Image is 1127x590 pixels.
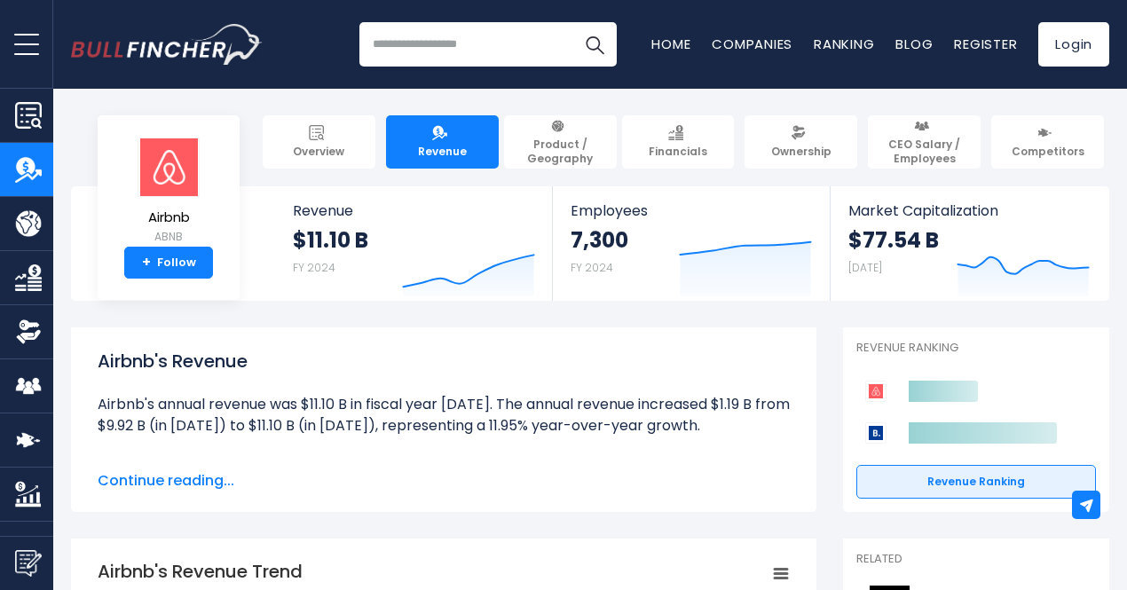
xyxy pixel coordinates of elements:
small: ABNB [138,229,200,245]
a: Financials [622,115,735,169]
span: Employees [571,202,811,219]
a: +Follow [124,247,213,279]
img: Bullfincher logo [71,24,263,65]
a: Ownership [745,115,857,169]
a: CEO Salary / Employees [868,115,981,169]
li: Airbnb's annual revenue was $11.10 B in fiscal year [DATE]. The annual revenue increased $1.19 B ... [98,394,790,437]
small: [DATE] [848,260,882,275]
p: Related [856,552,1096,567]
a: Companies [712,35,792,53]
a: Overview [263,115,375,169]
span: Financials [649,145,707,159]
a: Employees 7,300 FY 2024 [553,186,829,301]
small: FY 2024 [571,260,613,275]
img: Airbnb competitors logo [865,381,887,402]
span: Revenue [293,202,535,219]
a: Ranking [814,35,874,53]
span: Continue reading... [98,470,790,492]
span: Revenue [418,145,467,159]
a: Airbnb ABNB [137,137,201,248]
img: Booking Holdings competitors logo [865,422,887,444]
a: Blog [895,35,933,53]
span: CEO Salary / Employees [876,138,973,165]
a: Product / Geography [504,115,617,169]
button: Search [572,22,617,67]
strong: $77.54 B [848,226,939,254]
span: Competitors [1012,145,1084,159]
span: Product / Geography [512,138,609,165]
h1: Airbnb's Revenue [98,348,790,374]
span: Ownership [771,145,831,159]
a: Go to homepage [71,24,262,65]
tspan: Airbnb's Revenue Trend [98,559,303,584]
a: Market Capitalization $77.54 B [DATE] [831,186,1107,301]
a: Register [954,35,1017,53]
a: Revenue $11.10 B FY 2024 [275,186,553,301]
strong: $11.10 B [293,226,368,254]
strong: + [142,255,151,271]
p: Revenue Ranking [856,341,1096,356]
span: Airbnb [138,210,200,225]
a: Revenue [386,115,499,169]
a: Revenue Ranking [856,465,1096,499]
span: Overview [293,145,344,159]
a: Competitors [991,115,1104,169]
span: Market Capitalization [848,202,1090,219]
a: Home [651,35,690,53]
small: FY 2024 [293,260,335,275]
li: Airbnb's quarterly revenue was $3.10 B in the quarter ending [DATE]. The quarterly revenue increa... [98,458,790,522]
a: Login [1038,22,1109,67]
img: Ownership [15,319,42,345]
strong: 7,300 [571,226,628,254]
